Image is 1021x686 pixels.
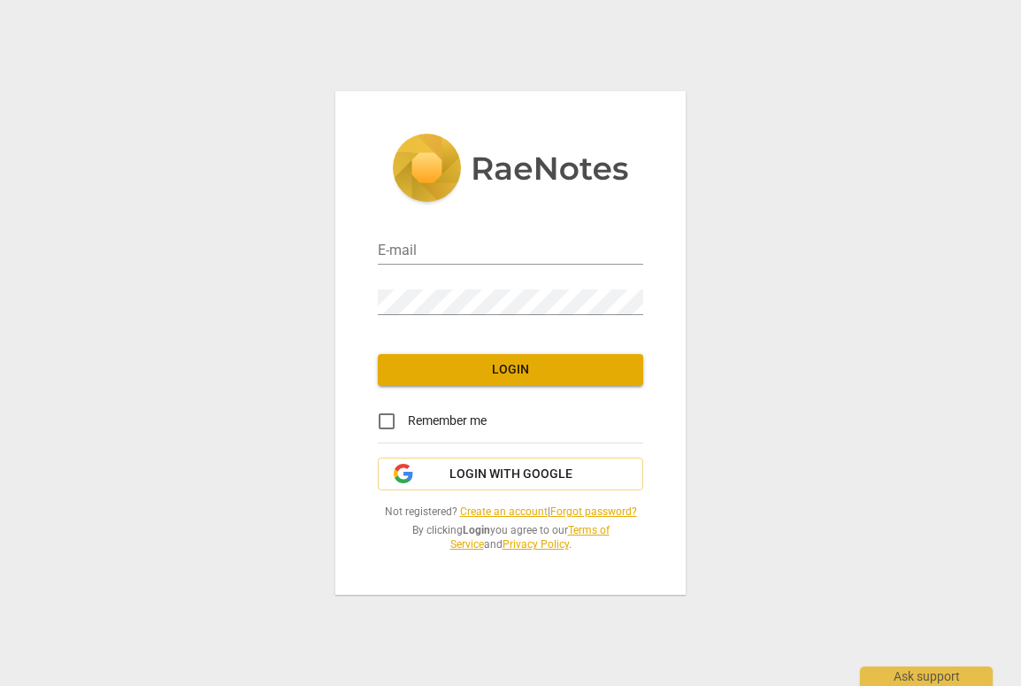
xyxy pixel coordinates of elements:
a: Forgot password? [550,505,637,518]
a: Terms of Service [450,524,610,551]
span: Not registered? | [378,505,643,520]
span: Remember me [408,412,487,430]
img: 5ac2273c67554f335776073100b6d88f.svg [392,134,629,206]
a: Privacy Policy [503,538,569,551]
span: Login [392,361,629,379]
button: Login [378,354,643,386]
span: By clicking you agree to our and . [378,523,643,552]
a: Create an account [460,505,548,518]
b: Login [463,524,490,536]
span: Login with Google [449,466,572,483]
div: Ask support [860,667,993,686]
button: Login with Google [378,458,643,491]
